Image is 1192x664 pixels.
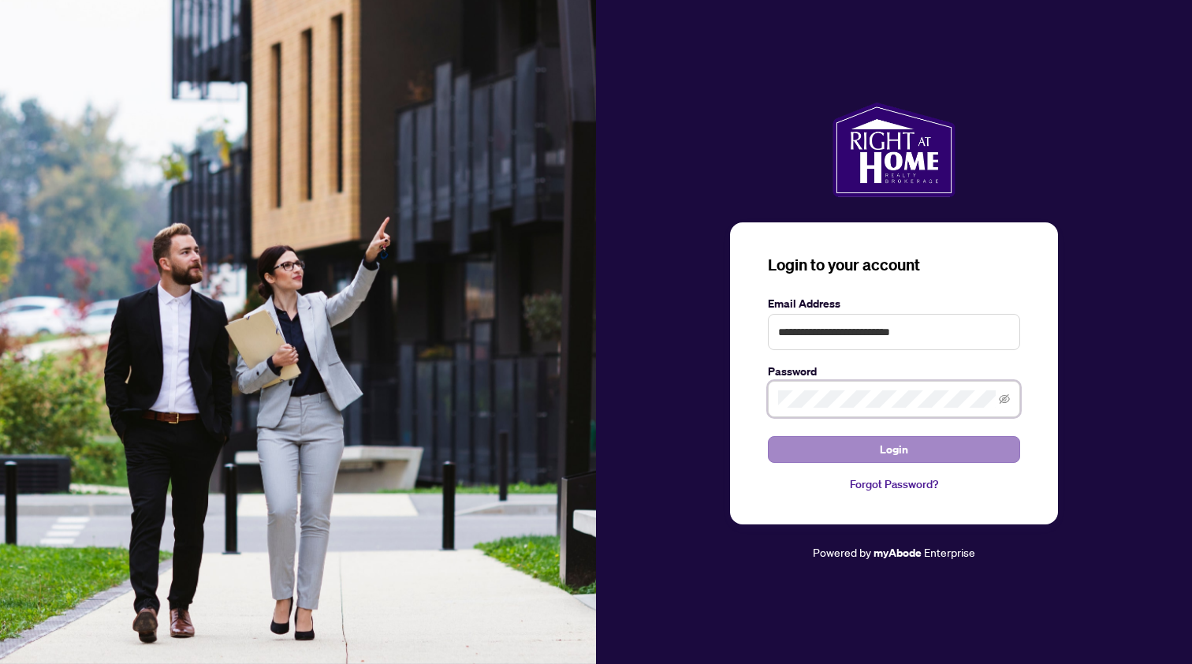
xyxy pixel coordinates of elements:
button: Login [768,436,1020,463]
h3: Login to your account [768,254,1020,276]
a: Forgot Password? [768,476,1020,493]
a: myAbode [874,544,922,561]
img: ma-logo [833,103,955,197]
label: Email Address [768,295,1020,312]
span: Powered by [813,545,871,559]
span: Enterprise [924,545,975,559]
label: Password [768,363,1020,380]
span: Login [880,437,908,462]
span: eye-invisible [999,394,1010,405]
